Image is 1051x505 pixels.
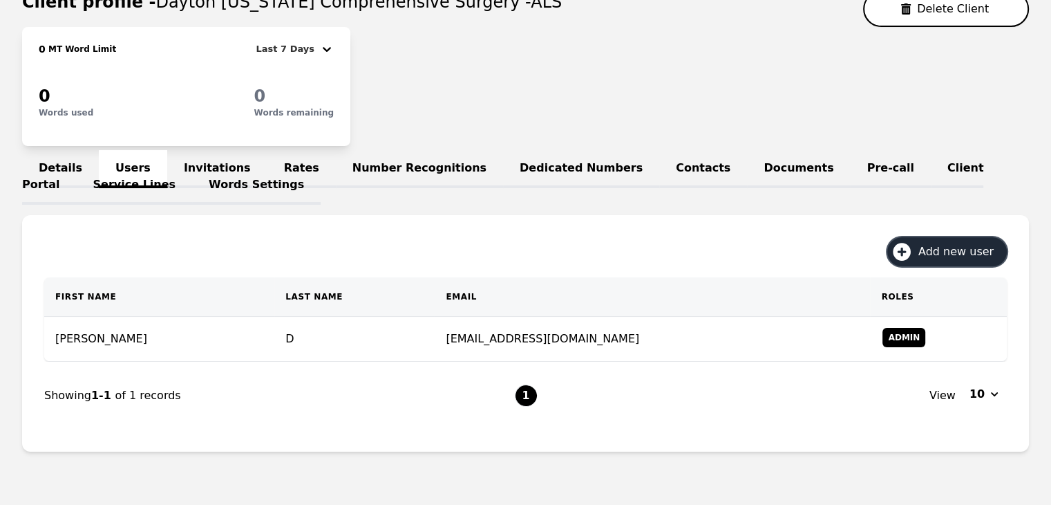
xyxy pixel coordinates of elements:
th: First Name [44,277,274,317]
h2: MT Word Limit [46,44,116,55]
td: [EMAIL_ADDRESS][DOMAIN_NAME] [435,317,870,362]
th: Roles [870,277,1007,317]
a: Service Lines [77,167,193,205]
a: Invitations [167,150,267,188]
p: Words used [39,107,93,118]
a: Client Portal [22,150,983,205]
th: Last Name [274,277,435,317]
span: 0 [39,44,46,55]
span: Admin [882,328,925,347]
td: [PERSON_NAME] [44,317,274,362]
a: Documents [747,150,850,188]
a: Details [22,150,99,188]
button: Add new user [887,237,1007,266]
a: Dedicated Numbers [503,150,659,188]
span: 1-1 [91,389,115,402]
nav: Page navigation [44,362,1007,430]
a: Words Settings [192,167,321,205]
div: Showing of 1 records [44,387,515,404]
span: 10 [969,386,985,403]
p: Words remaining [254,107,334,118]
td: D [274,317,435,362]
button: 10 [961,383,1007,405]
span: View [929,387,956,404]
span: 0 [254,86,266,106]
span: Add new user [918,244,1003,260]
a: Number Recognitions [336,150,503,188]
a: Contacts [659,150,747,188]
div: Last 7 Days [256,41,320,57]
span: 0 [39,86,50,106]
a: Rates [267,150,336,188]
a: Pre-call [851,150,931,188]
th: Email [435,277,870,317]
